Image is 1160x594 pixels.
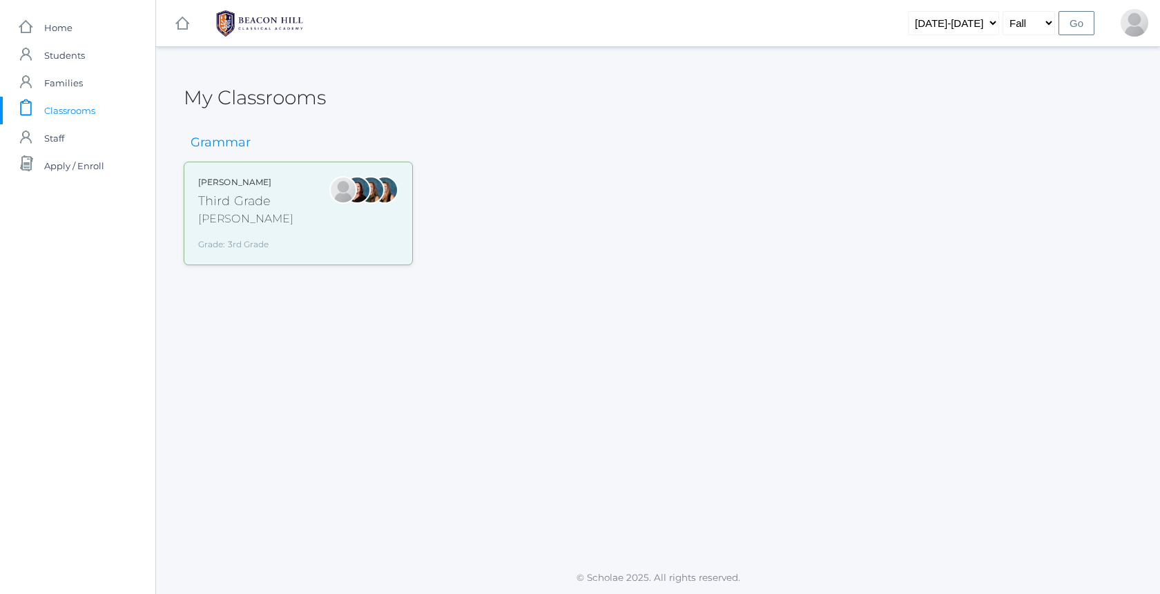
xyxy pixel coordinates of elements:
[329,176,357,204] div: Lori Webster
[44,14,72,41] span: Home
[184,87,326,108] h2: My Classrooms
[44,152,104,180] span: Apply / Enroll
[44,124,64,152] span: Staff
[208,6,311,41] img: BHCALogos-05-308ed15e86a5a0abce9b8dd61676a3503ac9727e845dece92d48e8588c001991.png
[198,192,293,211] div: Third Grade
[371,176,398,204] div: Juliana Fowler
[184,136,258,150] h3: Grammar
[1121,9,1148,37] div: Derrick Marzano
[343,176,371,204] div: Katie Watters
[198,233,293,251] div: Grade: 3rd Grade
[156,571,1160,584] p: © Scholae 2025. All rights reserved.
[357,176,385,204] div: Andrea Deutsch
[44,97,95,124] span: Classrooms
[198,211,293,227] div: [PERSON_NAME]
[1058,11,1094,35] input: Go
[44,41,85,69] span: Students
[44,69,83,97] span: Families
[198,176,293,189] div: [PERSON_NAME]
